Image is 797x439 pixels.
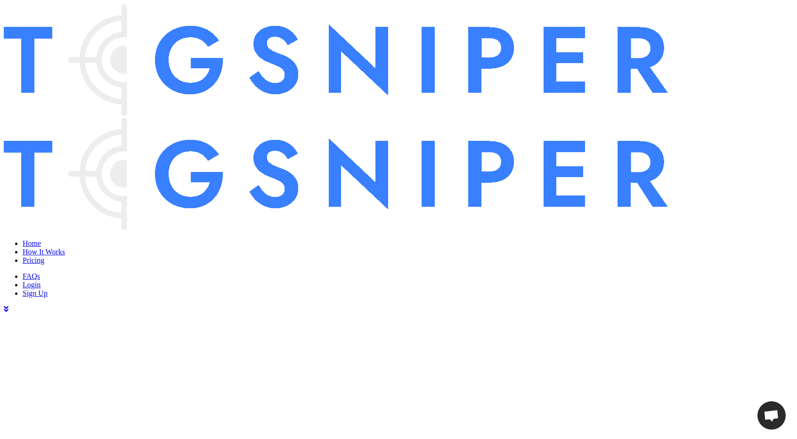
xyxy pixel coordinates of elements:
img: TCGSniper.com [4,118,668,230]
a: Sign Up [23,289,793,298]
img: TCGSniper.com [4,4,668,116]
a: Login [23,281,793,289]
a: How It Works [23,248,793,256]
a: Home [23,239,793,248]
div: Open chat [757,401,786,430]
a: Pricing [23,256,793,265]
a: FAQs [23,272,793,281]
